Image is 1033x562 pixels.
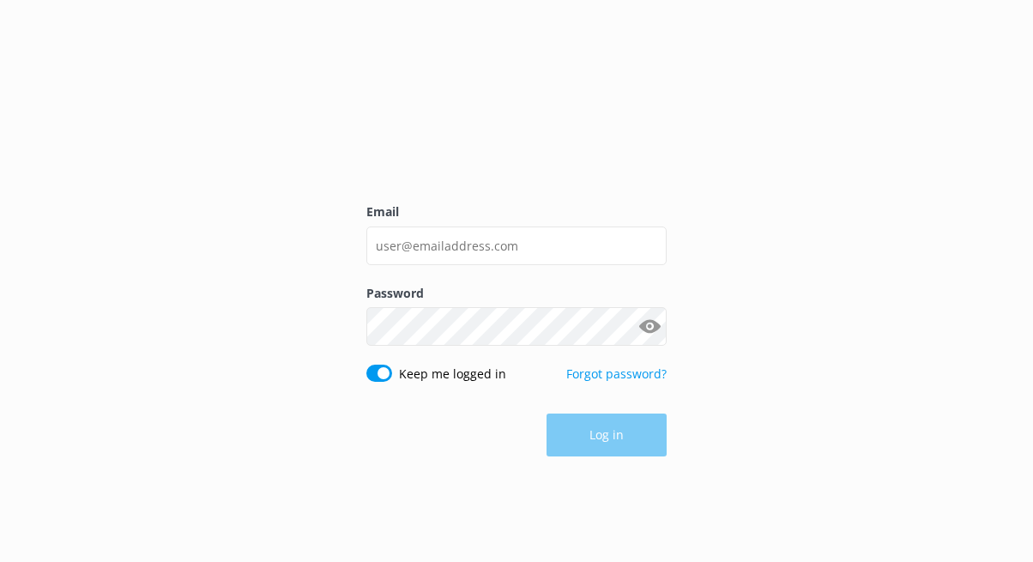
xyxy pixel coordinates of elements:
label: Email [366,202,667,221]
label: Keep me logged in [399,365,506,384]
a: Forgot password? [566,366,667,382]
button: Show password [632,310,667,344]
input: user@emailaddress.com [366,227,667,265]
label: Password [366,284,667,303]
